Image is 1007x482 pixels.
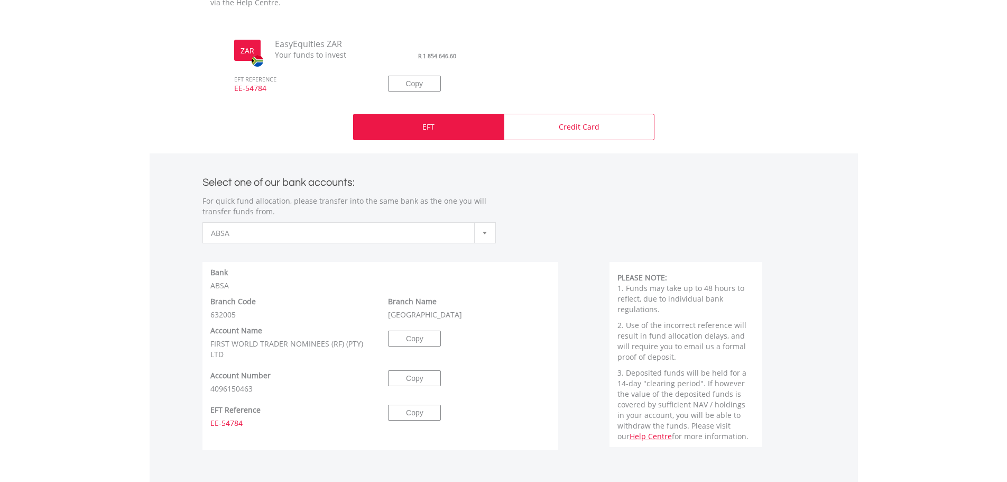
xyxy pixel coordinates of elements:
label: Branch Name [388,296,437,307]
label: Account Name [210,325,262,336]
span: Your funds to invest [267,50,373,60]
p: EFT [422,122,435,132]
div: [GEOGRAPHIC_DATA] [380,296,558,320]
a: Help Centre [630,431,672,441]
b: PLEASE NOTE: [617,272,667,283]
p: For quick fund allocation, please transfer into the same bank as the one you will transfer funds ... [202,196,496,217]
button: Copy [388,76,441,92]
p: Credit Card [559,122,599,132]
label: Account Number [210,370,271,381]
span: EFT REFERENCE [226,61,372,84]
p: FIRST WORLD TRADER NOMINEES (RF) (PTY) LTD [210,339,373,360]
span: EasyEquities ZAR [267,38,373,50]
span: R 1 854 646.60 [418,52,456,60]
label: Branch Code [210,296,256,307]
div: 632005 [202,296,381,320]
button: Copy [388,370,441,386]
p: 2. Use of the incorrect reference will result in fund allocation delays, and will require you to ... [617,320,754,362]
span: 4096150463 [210,384,253,394]
label: Select one of our bank accounts: [202,174,355,188]
span: ABSA [211,223,472,244]
p: 3. Deposited funds will be held for a 14-day "clearing period". If however the value of the depos... [617,368,754,442]
p: 1. Funds may take up to 48 hours to reflect, due to individual bank regulations. [617,283,754,315]
div: ABSA [202,267,559,291]
label: Bank [210,267,228,278]
button: Copy [388,331,441,347]
label: ZAR [241,46,254,56]
label: EFT Reference [210,405,261,415]
span: EE-54784 [210,418,243,428]
span: EE-54784 [226,83,372,103]
button: Copy [388,405,441,421]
